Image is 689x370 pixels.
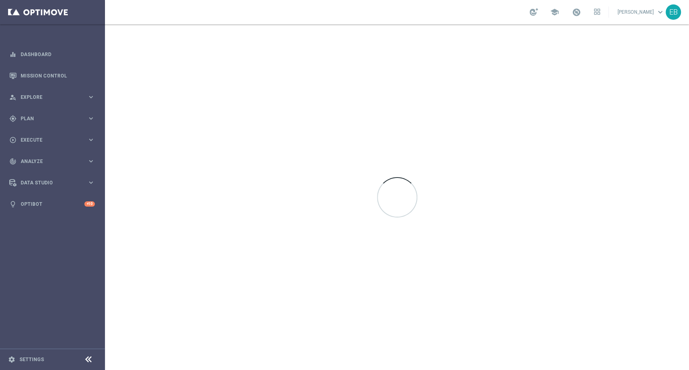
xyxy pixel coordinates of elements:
[87,93,95,101] i: keyboard_arrow_right
[9,158,95,165] button: track_changes Analyze keyboard_arrow_right
[21,44,95,65] a: Dashboard
[9,94,87,101] div: Explore
[9,65,95,86] div: Mission Control
[21,65,95,86] a: Mission Control
[9,73,95,79] button: Mission Control
[9,201,17,208] i: lightbulb
[9,201,95,207] button: lightbulb Optibot +10
[9,94,17,101] i: person_search
[9,115,17,122] i: gps_fixed
[9,136,87,144] div: Execute
[87,115,95,122] i: keyboard_arrow_right
[9,44,95,65] div: Dashboard
[21,159,87,164] span: Analyze
[8,356,15,363] i: settings
[9,94,95,100] button: person_search Explore keyboard_arrow_right
[87,157,95,165] i: keyboard_arrow_right
[656,8,665,17] span: keyboard_arrow_down
[9,51,17,58] i: equalizer
[666,4,681,20] div: EB
[9,137,95,143] button: play_circle_outline Execute keyboard_arrow_right
[9,193,95,215] div: Optibot
[9,115,87,122] div: Plan
[21,116,87,121] span: Plan
[87,179,95,186] i: keyboard_arrow_right
[617,6,666,18] a: [PERSON_NAME]keyboard_arrow_down
[9,115,95,122] button: gps_fixed Plan keyboard_arrow_right
[21,138,87,142] span: Execute
[9,180,95,186] button: Data Studio keyboard_arrow_right
[9,51,95,58] button: equalizer Dashboard
[9,136,17,144] i: play_circle_outline
[9,158,87,165] div: Analyze
[87,136,95,144] i: keyboard_arrow_right
[21,193,84,215] a: Optibot
[19,357,44,362] a: Settings
[21,95,87,100] span: Explore
[84,201,95,207] div: +10
[9,179,87,186] div: Data Studio
[9,158,17,165] i: track_changes
[550,8,559,17] span: school
[21,180,87,185] span: Data Studio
